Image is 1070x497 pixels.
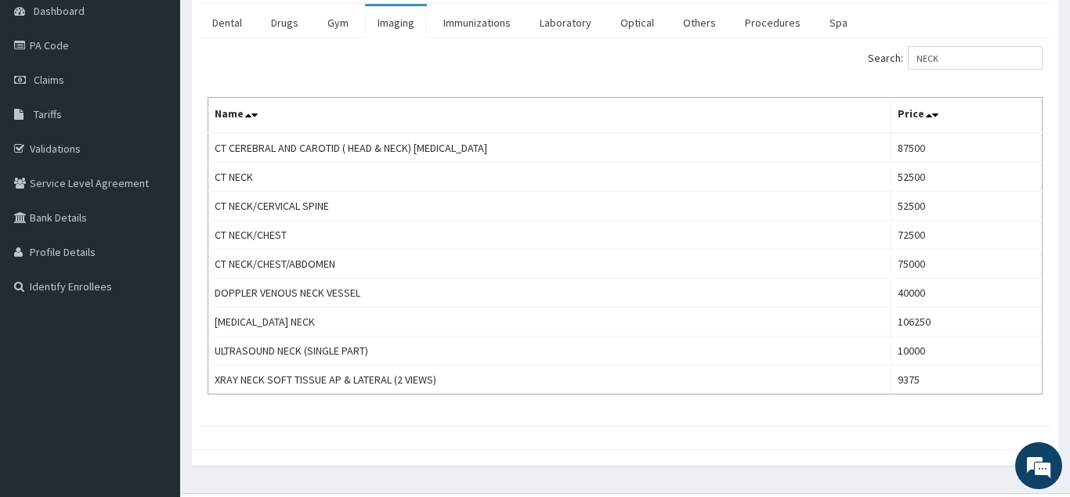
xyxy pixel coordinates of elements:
[208,337,891,366] td: ULTRASOUND NECK (SINGLE PART)
[671,6,728,39] a: Others
[208,163,891,192] td: CT NECK
[258,6,311,39] a: Drugs
[891,98,1042,134] th: Price
[891,366,1042,394] td: 9375
[891,308,1042,337] td: 106250
[208,366,891,394] td: XRAY NECK SOFT TISSUE AP & LATERAL (2 VIEWS)
[891,250,1042,279] td: 75000
[34,107,62,121] span: Tariffs
[29,78,63,117] img: d_794563401_company_1708531726252_794563401
[34,4,85,18] span: Dashboard
[208,308,891,337] td: [MEDICAL_DATA] NECK
[91,149,216,307] span: We're online!
[891,133,1042,163] td: 87500
[891,337,1042,366] td: 10000
[208,221,891,250] td: CT NECK/CHEST
[527,6,604,39] a: Laboratory
[908,46,1043,70] input: Search:
[608,6,667,39] a: Optical
[257,8,295,45] div: Minimize live chat window
[732,6,813,39] a: Procedures
[208,98,891,134] th: Name
[8,331,298,386] textarea: Type your message and hit 'Enter'
[891,163,1042,192] td: 52500
[365,6,427,39] a: Imaging
[208,250,891,279] td: CT NECK/CHEST/ABDOMEN
[891,192,1042,221] td: 52500
[891,279,1042,308] td: 40000
[200,6,255,39] a: Dental
[81,88,263,108] div: Chat with us now
[868,46,1043,70] label: Search:
[208,133,891,163] td: CT CEREBRAL AND CAROTID ( HEAD & NECK) [MEDICAL_DATA]
[34,73,64,87] span: Claims
[891,221,1042,250] td: 72500
[431,6,523,39] a: Immunizations
[208,279,891,308] td: DOPPLER VENOUS NECK VESSEL
[315,6,361,39] a: Gym
[817,6,860,39] a: Spa
[208,192,891,221] td: CT NECK/CERVICAL SPINE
